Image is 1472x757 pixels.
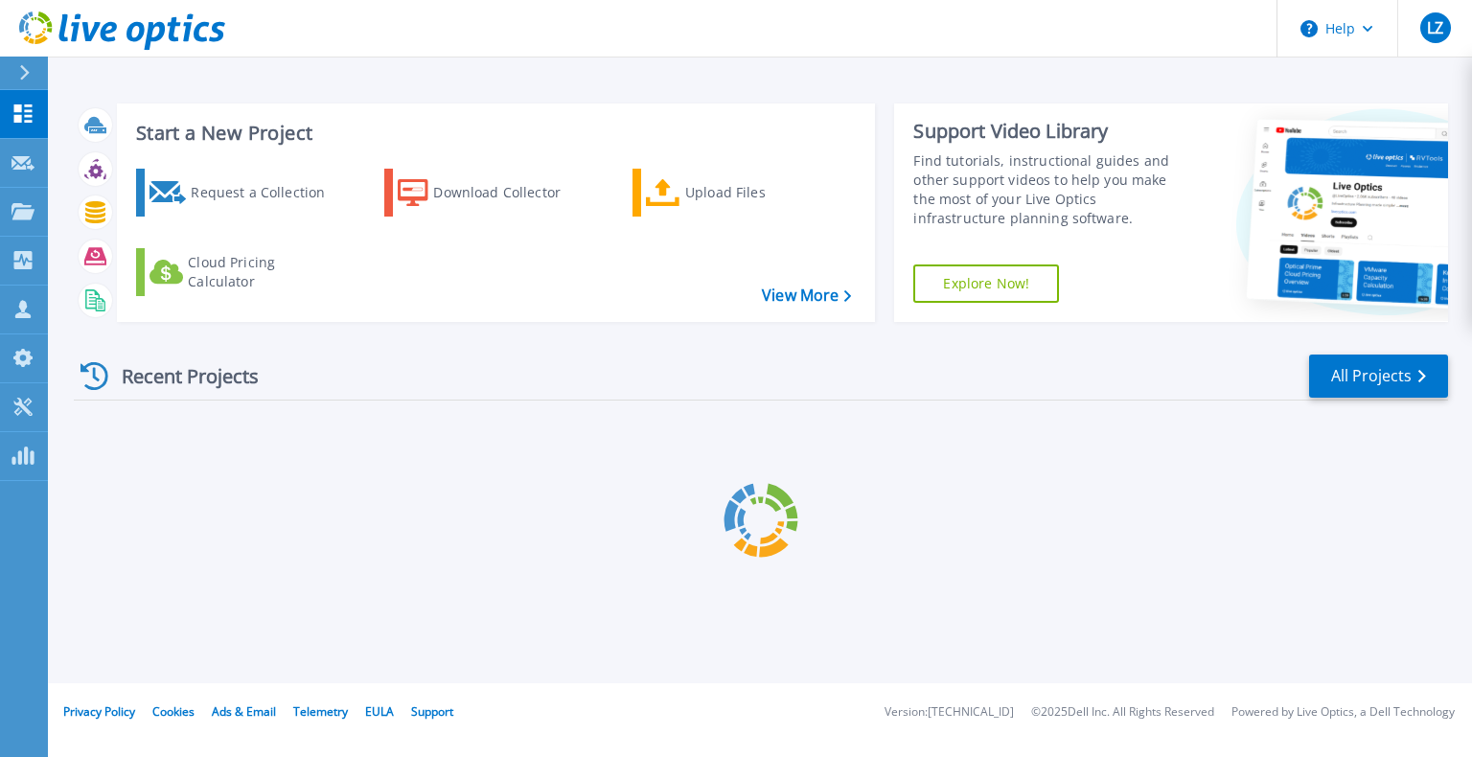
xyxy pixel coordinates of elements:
li: Version: [TECHNICAL_ID] [885,706,1014,719]
a: Privacy Policy [63,703,135,720]
a: Request a Collection [136,169,350,217]
span: LZ [1427,20,1443,35]
a: View More [762,287,851,305]
a: Ads & Email [212,703,276,720]
a: Upload Files [632,169,846,217]
a: Cookies [152,703,195,720]
a: Explore Now! [913,264,1059,303]
a: All Projects [1309,355,1448,398]
div: Support Video Library [913,119,1191,144]
li: Powered by Live Optics, a Dell Technology [1231,706,1455,719]
a: Support [411,703,453,720]
div: Find tutorials, instructional guides and other support videos to help you make the most of your L... [913,151,1191,228]
h3: Start a New Project [136,123,851,144]
a: Download Collector [384,169,598,217]
a: Telemetry [293,703,348,720]
div: Request a Collection [191,173,344,212]
div: Download Collector [433,173,586,212]
div: Upload Files [685,173,839,212]
div: Recent Projects [74,353,285,400]
li: © 2025 Dell Inc. All Rights Reserved [1031,706,1214,719]
div: Cloud Pricing Calculator [188,253,341,291]
a: Cloud Pricing Calculator [136,248,350,296]
a: EULA [365,703,394,720]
